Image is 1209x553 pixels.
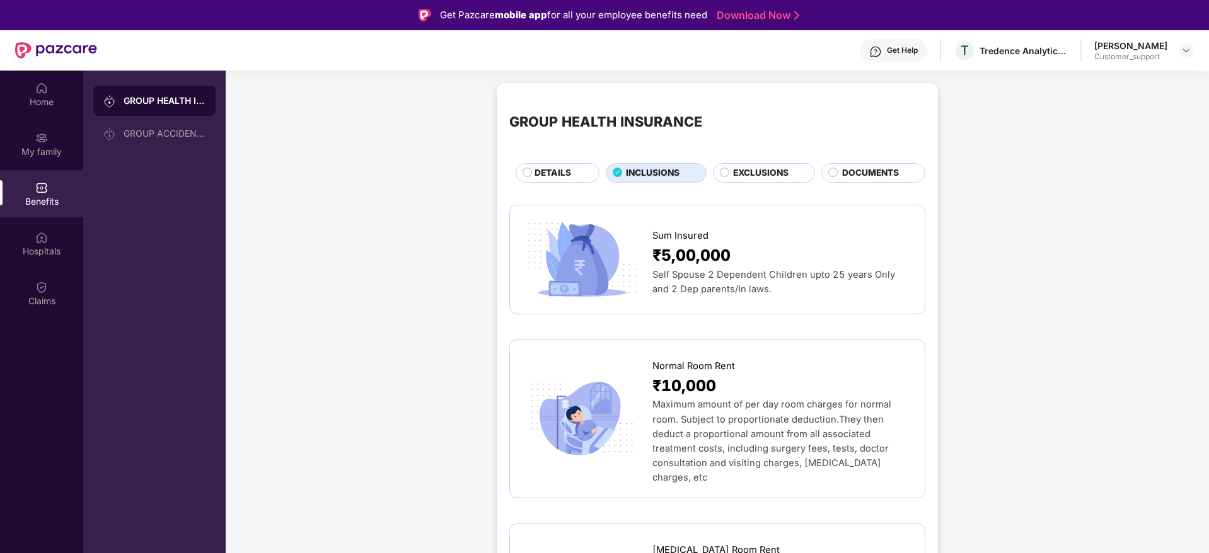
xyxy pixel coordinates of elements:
[35,82,48,94] img: svg+xml;base64,PHN2ZyBpZD0iSG9tZSIgeG1sbnM9Imh0dHA6Ly93d3cudzMub3JnLzIwMDAvc3ZnIiB3aWR0aD0iMjAiIG...
[652,229,709,243] span: Sum Insured
[1094,40,1167,52] div: [PERSON_NAME]
[440,8,707,23] div: Get Pazcare for all your employee benefits need
[961,43,969,58] span: T
[887,45,918,55] div: Get Help
[1181,45,1191,55] img: svg+xml;base64,PHN2ZyBpZD0iRHJvcGRvd24tMzJ4MzIiIHhtbG5zPSJodHRwOi8vd3d3LnczLm9yZy8yMDAwL3N2ZyIgd2...
[124,94,205,107] div: GROUP HEALTH INSURANCE
[15,42,97,59] img: New Pazcare Logo
[652,373,716,398] span: ₹10,000
[495,9,547,21] strong: mobile app
[103,128,116,140] img: svg+xml;base64,PHN2ZyB3aWR0aD0iMjAiIGhlaWdodD0iMjAiIHZpZXdCb3g9IjAgMCAyMCAyMCIgZmlsbD0ibm9uZSIgeG...
[35,181,48,194] img: svg+xml;base64,PHN2ZyBpZD0iQmVuZWZpdHMiIHhtbG5zPSJodHRwOi8vd3d3LnczLm9yZy8yMDAwL3N2ZyIgd2lkdGg9Ij...
[523,377,642,460] img: icon
[869,45,882,58] img: svg+xml;base64,PHN2ZyBpZD0iSGVscC0zMngzMiIgeG1sbnM9Imh0dHA6Ly93d3cudzMub3JnLzIwMDAvc3ZnIiB3aWR0aD...
[842,166,899,180] span: DOCUMENTS
[652,359,735,373] span: Normal Room Rent
[733,166,789,180] span: EXCLUSIONS
[652,399,891,482] span: Maximum amount of per day room charges for normal room. Subject to proportionate deduction.They t...
[1094,52,1167,62] div: Customer_support
[717,9,795,22] a: Download Now
[35,132,48,144] img: svg+xml;base64,PHN2ZyB3aWR0aD0iMjAiIGhlaWdodD0iMjAiIHZpZXdCb3g9IjAgMCAyMCAyMCIgZmlsbD0ibm9uZSIgeG...
[652,243,731,268] span: ₹5,00,000
[35,231,48,244] img: svg+xml;base64,PHN2ZyBpZD0iSG9zcGl0YWxzIiB4bWxucz0iaHR0cDovL3d3dy53My5vcmcvMjAwMC9zdmciIHdpZHRoPS...
[419,9,431,21] img: Logo
[652,269,895,295] span: Self Spouse 2 Dependent Children upto 25 years Only and 2 Dep parents/In laws.
[535,166,571,180] span: DETAILS
[626,166,680,180] span: INCLUSIONS
[794,9,799,22] img: Stroke
[103,95,116,108] img: svg+xml;base64,PHN2ZyB3aWR0aD0iMjAiIGhlaWdodD0iMjAiIHZpZXdCb3g9IjAgMCAyMCAyMCIgZmlsbD0ibm9uZSIgeG...
[124,128,205,139] div: GROUP ACCIDENTAL INSURANCE
[509,111,702,132] div: GROUP HEALTH INSURANCE
[523,218,642,301] img: icon
[35,281,48,294] img: svg+xml;base64,PHN2ZyBpZD0iQ2xhaW0iIHhtbG5zPSJodHRwOi8vd3d3LnczLm9yZy8yMDAwL3N2ZyIgd2lkdGg9IjIwIi...
[980,45,1068,57] div: Tredence Analytics Solutions Private Limited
